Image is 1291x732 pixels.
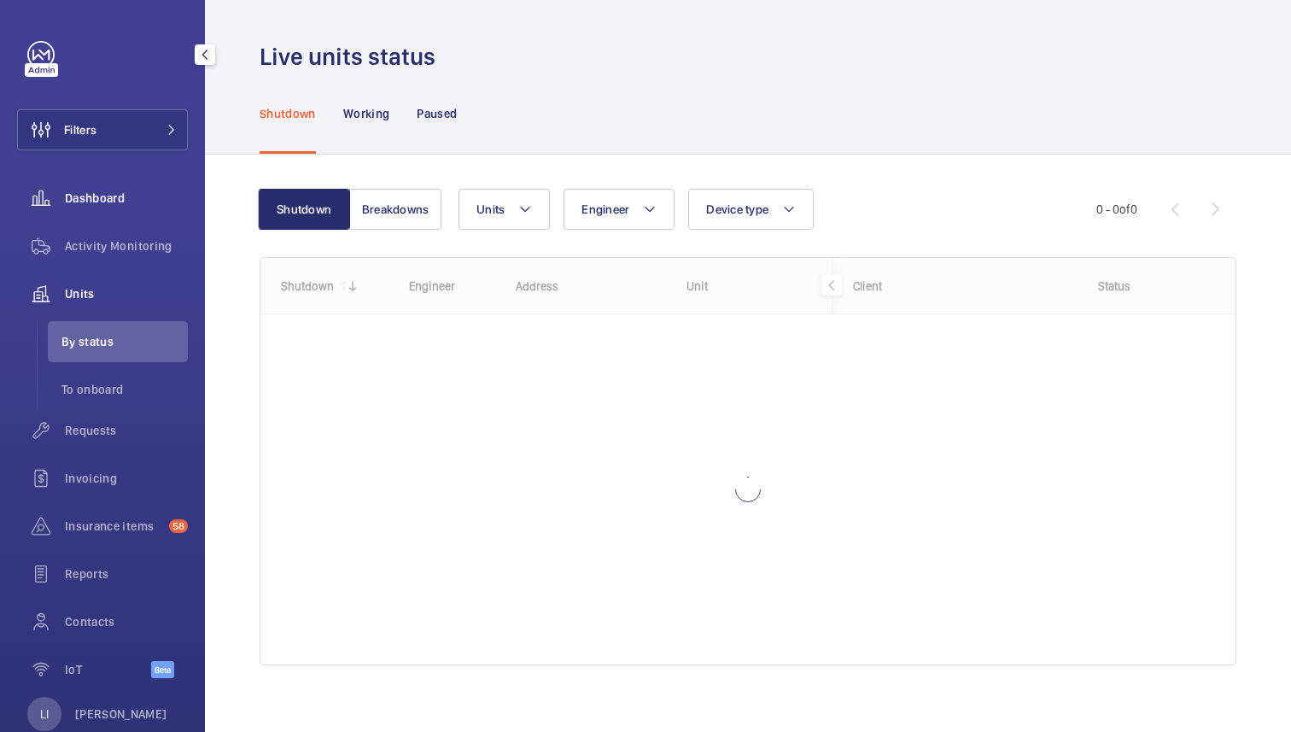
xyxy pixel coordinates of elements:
button: Filters [17,109,188,150]
p: Working [343,105,389,122]
button: Device type [688,189,814,230]
span: Contacts [65,613,188,630]
span: Reports [65,565,188,583]
span: Beta [151,661,174,678]
span: of [1119,202,1130,216]
span: Invoicing [65,470,188,487]
span: By status [61,333,188,350]
p: Paused [417,105,457,122]
button: Shutdown [258,189,350,230]
button: Engineer [564,189,675,230]
p: [PERSON_NAME] [75,706,167,723]
span: Requests [65,422,188,439]
button: Breakdowns [349,189,441,230]
span: Insurance items [65,518,162,535]
span: Device type [706,202,768,216]
button: Units [459,189,550,230]
span: 58 [169,519,188,533]
p: Shutdown [260,105,316,122]
span: Activity Monitoring [65,237,188,255]
span: Dashboard [65,190,188,207]
span: 0 - 0 0 [1096,203,1137,215]
span: Filters [64,121,96,138]
h1: Live units status [260,41,446,73]
p: LI [40,706,49,723]
span: Units [476,202,505,216]
span: Engineer [581,202,629,216]
span: Units [65,285,188,302]
span: To onboard [61,381,188,398]
span: IoT [65,661,151,678]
